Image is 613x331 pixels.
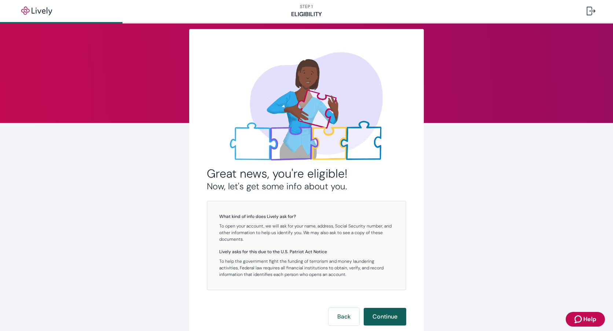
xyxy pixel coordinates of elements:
[16,7,57,15] img: Lively
[581,2,601,20] button: Log out
[328,308,359,325] button: Back
[575,315,583,324] svg: Zendesk support icon
[219,223,394,243] p: To open your account, we will ask for your name, address, Social Security number, and other infor...
[219,248,394,255] h5: Lively asks for this due to the U.S. Patriot Act Notice
[566,312,605,327] button: Zendesk support iconHelp
[207,166,406,181] h2: Great news, you're eligible!
[583,315,596,324] span: Help
[219,213,394,220] h5: What kind of info does Lively ask for?
[219,258,394,278] p: To help the government fight the funding of terrorism and money laundering activities, Federal la...
[364,308,406,325] button: Continue
[207,181,406,192] h3: Now, let's get some info about you.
